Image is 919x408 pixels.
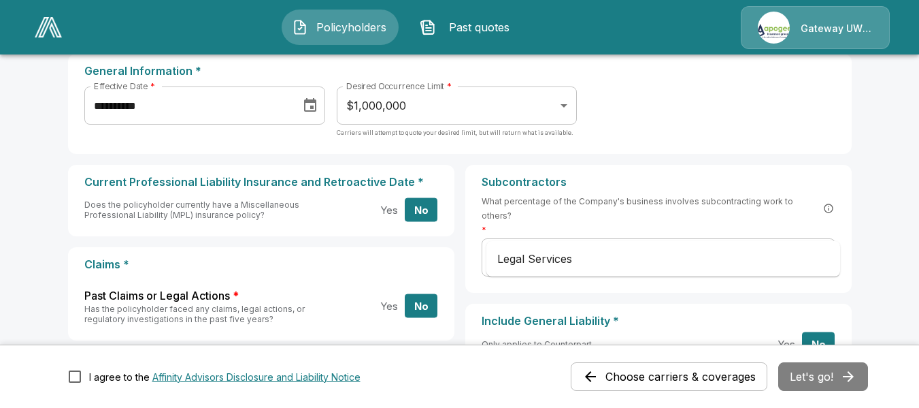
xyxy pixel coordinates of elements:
span: What percentage of the Company's business involves subcontracting work to others? [482,194,835,223]
span: Does the policyholder currently have a Miscellaneous Professional Liability (MPL) insurance policy? [84,200,299,220]
li: Legal Services [486,247,840,271]
div: $1,000,000 [337,87,577,125]
button: Yes [373,198,405,222]
p: Carriers will attempt to quote your desired limit, but will return what is available. [337,128,573,155]
button: Subcontracting refers to hiring external companies or individuals to perform work on behalf of yo... [822,202,835,215]
label: Effective Date [94,80,154,92]
button: Yes [373,294,405,318]
button: No [405,198,437,222]
label: Desired Occurrence Limit [346,80,452,92]
div: I agree to the [89,370,361,384]
p: Include General Liability * [482,315,835,328]
span: Past Claims or Legal Actions [84,288,230,304]
span: Has the policyholder faced any claims, legal actions, or regulatory investigations in the past fi... [84,304,305,324]
span: Policyholders [314,19,388,35]
button: Policyholders IconPolicyholders [282,10,399,45]
p: General Information * [84,65,835,78]
button: I agree to the [152,370,361,384]
img: AA Logo [35,17,62,37]
span: Only applies to Counterpart [482,339,592,349]
button: Choose carriers & coverages [571,362,767,391]
span: Past quotes [441,19,516,35]
p: Claims * [84,258,438,271]
p: Subcontractors [482,176,835,189]
p: Current Professional Liability Insurance and Retroactive Date * [84,176,438,189]
img: Policyholders Icon [292,19,308,35]
button: Choose date, selected date is Sep 24, 2025 [297,92,324,119]
button: Yes [770,332,803,356]
img: Past quotes Icon [420,19,436,35]
button: No [405,294,437,318]
button: Past quotes IconPast quotes [410,10,527,45]
button: No [802,332,835,356]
